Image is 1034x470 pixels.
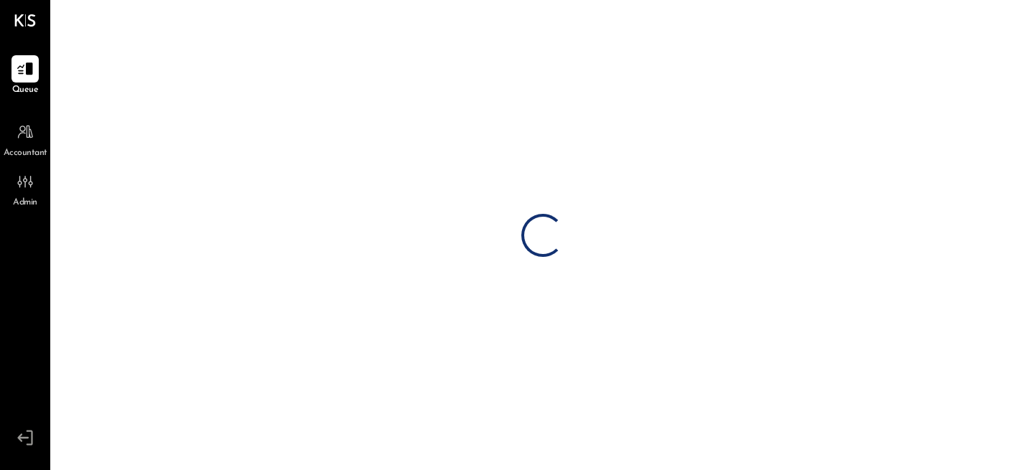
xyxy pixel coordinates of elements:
[4,147,47,160] span: Accountant
[13,197,37,210] span: Admin
[1,55,50,97] a: Queue
[1,118,50,160] a: Accountant
[12,84,39,97] span: Queue
[1,168,50,210] a: Admin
